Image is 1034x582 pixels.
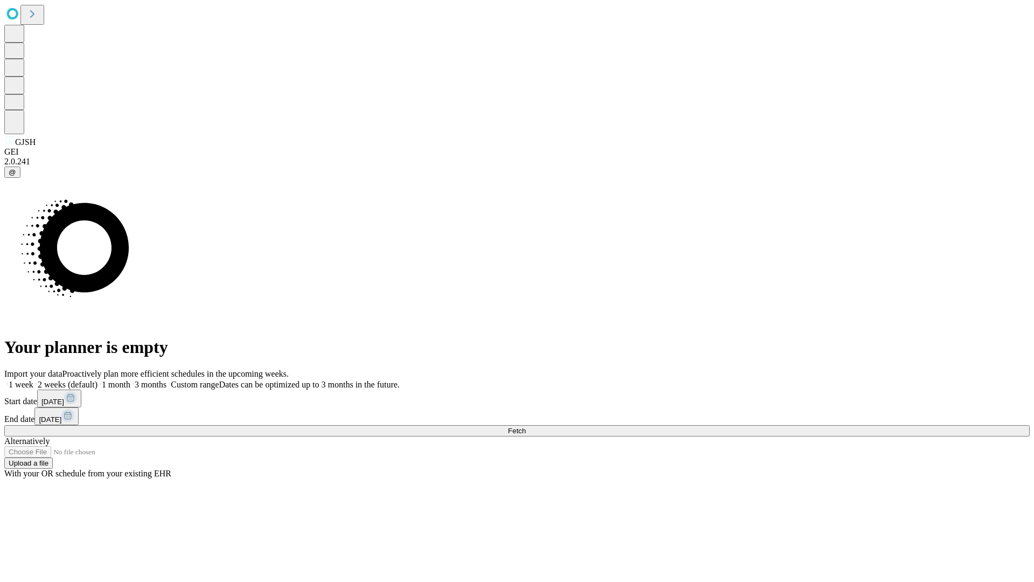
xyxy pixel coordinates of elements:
div: GEI [4,147,1030,157]
button: [DATE] [37,390,81,407]
span: Dates can be optimized up to 3 months in the future. [219,380,400,389]
div: 2.0.241 [4,157,1030,167]
button: Upload a file [4,458,53,469]
button: [DATE] [34,407,79,425]
div: End date [4,407,1030,425]
span: @ [9,168,16,176]
h1: Your planner is empty [4,337,1030,357]
span: GJSH [15,137,36,147]
span: [DATE] [39,415,61,424]
div: Start date [4,390,1030,407]
span: Import your data [4,369,62,378]
button: @ [4,167,20,178]
span: 3 months [135,380,166,389]
span: 1 week [9,380,33,389]
span: Custom range [171,380,219,389]
span: With your OR schedule from your existing EHR [4,469,171,478]
span: 1 month [102,380,130,389]
button: Fetch [4,425,1030,436]
span: [DATE] [41,398,64,406]
span: Fetch [508,427,526,435]
span: 2 weeks (default) [38,380,97,389]
span: Proactively plan more efficient schedules in the upcoming weeks. [62,369,289,378]
span: Alternatively [4,436,50,446]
